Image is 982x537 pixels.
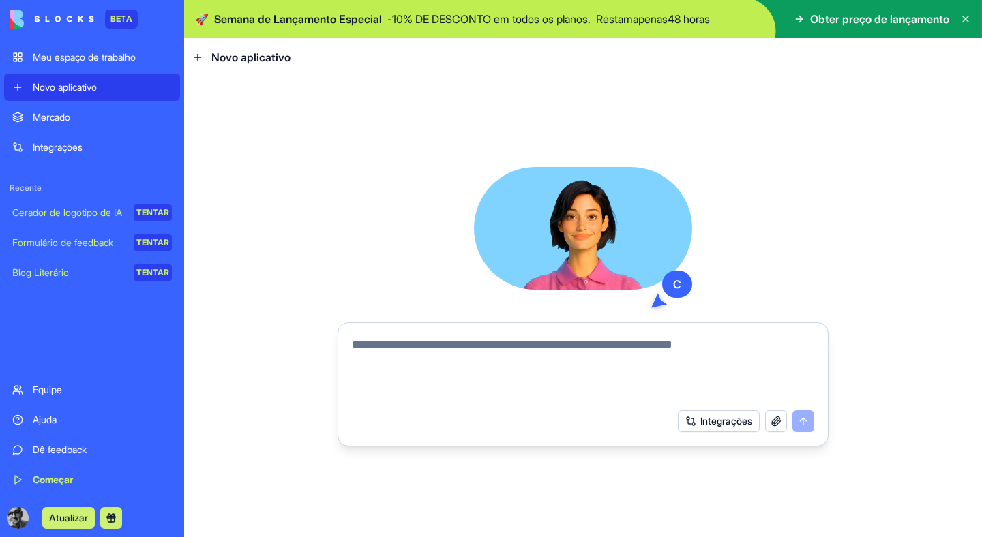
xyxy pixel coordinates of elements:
[392,12,403,26] font: 10
[49,512,88,523] font: Atualizar
[10,183,42,193] font: Recente
[4,376,180,403] a: Equipe
[136,207,169,217] font: TENTAR
[10,10,138,29] a: BETA
[136,267,169,277] font: TENTAR
[7,507,29,529] img: ACg8ocK7eTTTXGVNDyZWeLS2OgwQE9oNXD1cUSsBO8yHql6PQ3a37Bs=s96-c
[33,384,62,395] font: Equipe
[10,10,94,29] img: logotipo
[700,415,752,427] font: Integrações
[4,104,180,131] a: Mercado
[810,12,949,26] font: Obter preço de lançamento
[110,14,132,24] font: BETA
[12,206,122,218] font: Gerador de logotipo de IA
[33,111,70,123] font: Mercado
[211,50,291,64] font: Novo aplicativo
[33,474,73,485] font: Começar
[12,266,69,278] font: Blog Literário
[4,199,180,226] a: Gerador de logotipo de IATENTAR
[403,12,591,26] font: % DE DESCONTO em todos os planos.
[4,406,180,433] a: Ajuda
[596,12,633,26] font: Restam
[678,410,760,432] button: Integrações
[4,74,180,101] a: Novo aplicativo
[4,44,180,71] a: Meu espaço de trabalho
[214,12,382,26] font: Semana de Lançamento Especial
[387,12,392,26] font: -
[4,466,180,493] a: Começar
[42,510,95,524] a: Atualizar
[4,436,180,463] a: Dê feedback
[668,12,710,26] font: 48 horas
[33,141,83,153] font: Integrações
[33,444,87,455] font: Dê feedback
[4,259,180,286] a: Blog LiterárioTENTAR
[4,229,180,256] a: Formulário de feedbackTENTAR
[136,237,169,247] font: TENTAR
[33,414,57,425] font: Ajuda
[4,134,180,161] a: Integrações
[673,277,681,291] font: C
[33,51,136,63] font: Meu espaço de trabalho
[195,12,209,26] font: 🚀
[633,12,668,26] font: apenas
[42,507,95,529] button: Atualizar
[33,81,97,93] font: Novo aplicativo
[12,236,113,248] font: Formulário de feedback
